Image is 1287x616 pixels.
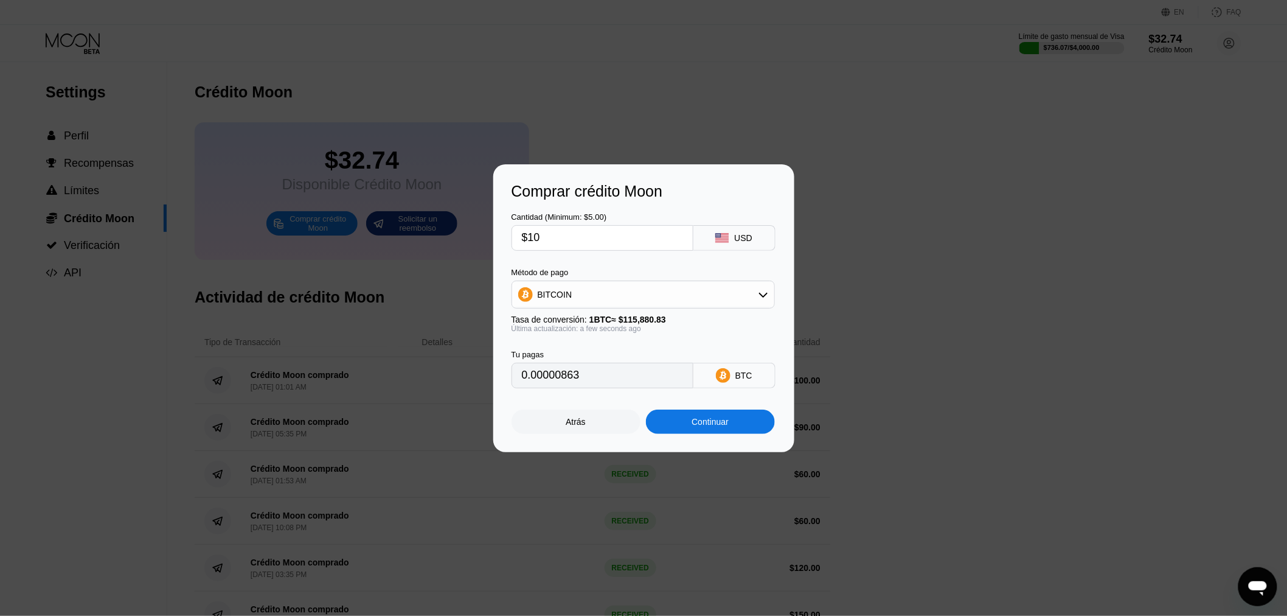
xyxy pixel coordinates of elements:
div: Comprar crédito Moon [512,183,776,200]
div: Método de pago [512,268,775,277]
div: Tasa de conversión: [512,315,775,324]
div: Cantidad (Minimum: $5.00) [512,212,693,222]
div: Continuar [692,417,729,427]
div: BITCOIN [512,282,774,307]
div: Continuar [646,410,775,434]
div: Atrás [512,410,640,434]
div: USD [734,233,752,243]
iframe: Botón para iniciar la ventana de mensajería [1238,567,1277,606]
input: $0.00 [522,226,683,250]
div: BTC [735,371,752,380]
div: Atrás [566,417,586,427]
div: BITCOIN [538,290,572,299]
div: Última actualización: a few seconds ago [512,324,775,333]
span: 1 BTC ≈ $115,880.83 [589,315,666,324]
div: Tu pagas [512,350,693,359]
